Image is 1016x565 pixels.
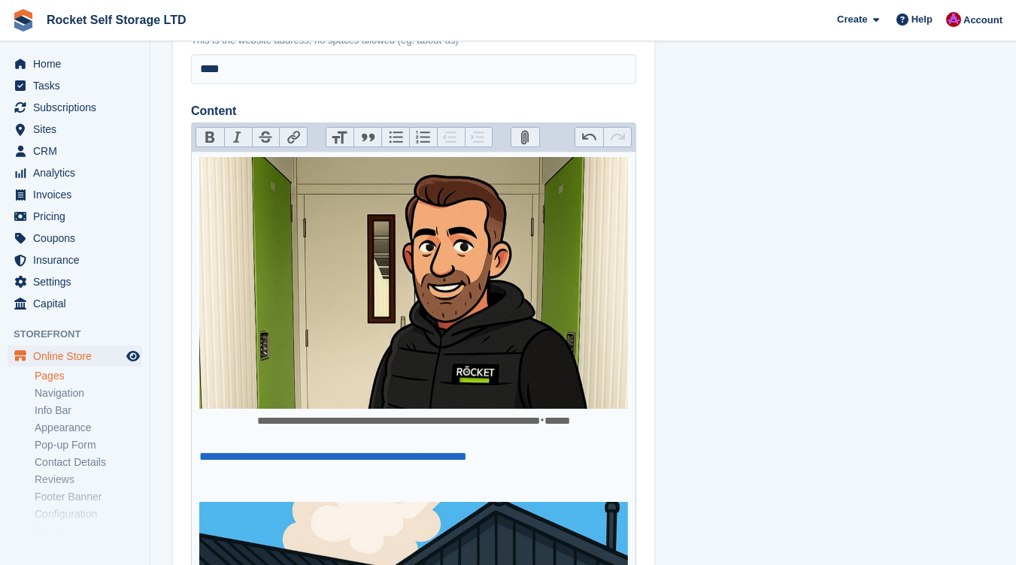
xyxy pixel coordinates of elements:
a: menu [8,162,142,183]
button: Attach Files [511,128,539,147]
button: Decrease Level [437,128,465,147]
span: Storefront [14,327,150,342]
a: menu [8,75,142,96]
span: Invoices [33,184,123,205]
a: menu [8,293,142,314]
a: Pages [35,369,142,383]
a: menu [8,206,142,227]
a: menu [8,97,142,118]
a: Contact Details [35,455,142,470]
a: Info Bar [35,403,142,418]
button: Bullets [381,128,409,147]
span: CRM [33,140,123,162]
span: Sites [33,119,123,140]
a: menu [8,346,142,367]
a: Reviews [35,473,142,487]
span: Account [963,13,1002,28]
a: menu [8,184,142,205]
a: menu [8,271,142,292]
button: Link [279,128,307,147]
a: menu [8,140,142,162]
a: Appearance [35,421,142,435]
a: menu [8,119,142,140]
img: stora-icon-8386f47178a22dfd0bd8f6a31ec36ba5ce8667c1dd55bd0f319d3a0aa187defe.svg [12,9,35,32]
span: Create [837,12,867,27]
img: Lee Tresadern [946,12,961,27]
a: menu [8,249,142,270]
a: Navigation [35,386,142,400]
span: Settings [33,271,123,292]
button: Heading [326,128,354,147]
button: Undo [575,128,603,147]
span: Tasks [33,75,123,96]
a: Check-in [35,524,142,539]
a: Configuration [35,507,142,521]
a: Rocket Self Storage LTD [41,8,193,32]
span: Coupons [33,228,123,249]
span: Online Store [33,346,123,367]
a: menu [8,228,142,249]
a: menu [8,53,142,74]
span: Help [911,12,933,27]
a: Preview store [124,347,142,365]
a: Pop-up Form [35,438,142,452]
span: Pricing [33,206,123,227]
button: Italic [224,128,252,147]
span: Home [33,53,123,74]
button: Redo [603,128,631,147]
label: Content [191,102,636,120]
button: Strikethrough [252,128,280,147]
span: Capital [33,293,123,314]
button: Bold [196,128,224,147]
img: Who%20Needs%20Business%20Storage%20Top%20Uses%20for%20Benfleet%20Companies.png [199,157,629,409]
button: Numbers [409,128,437,147]
button: Quote [353,128,381,147]
span: Insurance [33,249,123,270]
a: Footer Banner [35,490,142,504]
button: Increase Level [465,128,493,147]
span: Analytics [33,162,123,183]
span: Subscriptions [33,97,123,118]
